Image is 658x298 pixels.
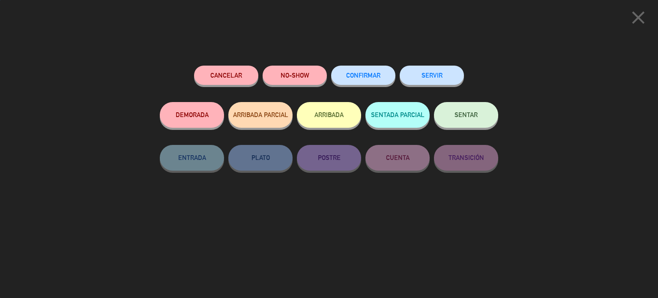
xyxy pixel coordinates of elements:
span: ARRIBADA PARCIAL [233,111,288,118]
button: NO-SHOW [263,66,327,85]
span: SENTAR [455,111,478,118]
button: POSTRE [297,145,361,171]
button: close [625,6,652,32]
button: SENTADA PARCIAL [365,102,430,128]
button: PLATO [228,145,293,171]
span: CONFIRMAR [346,72,380,79]
button: SENTAR [434,102,498,128]
i: close [628,7,649,28]
button: ARRIBADA [297,102,361,128]
button: CUENTA [365,145,430,171]
button: Cancelar [194,66,258,85]
button: CONFIRMAR [331,66,395,85]
button: TRANSICIÓN [434,145,498,171]
button: ARRIBADA PARCIAL [228,102,293,128]
button: SERVIR [400,66,464,85]
button: ENTRADA [160,145,224,171]
button: DEMORADA [160,102,224,128]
